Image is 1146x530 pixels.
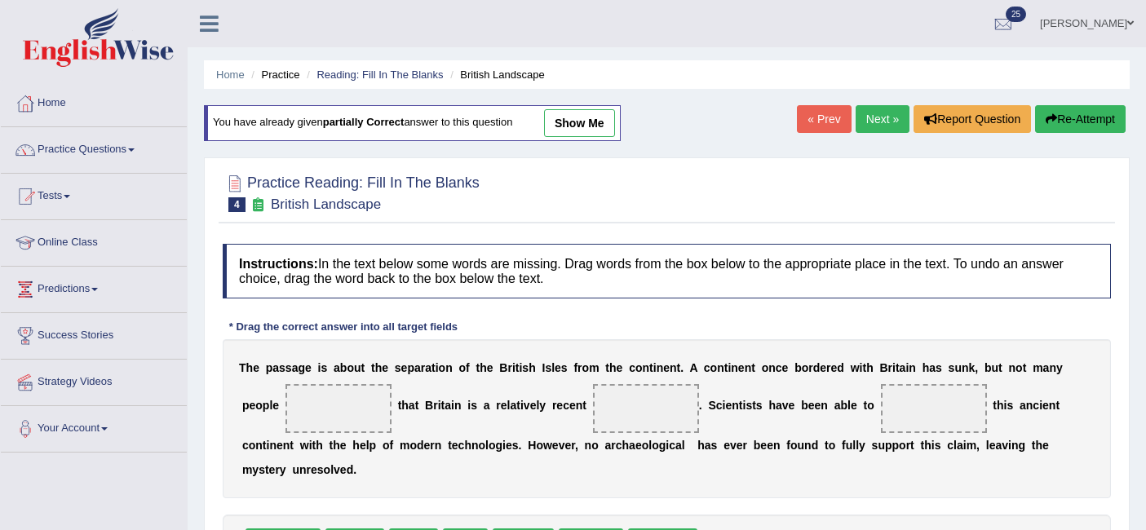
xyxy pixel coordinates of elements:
b: n [717,361,724,374]
b: e [424,439,431,452]
b: h [480,361,487,374]
button: Re-Attempt [1035,105,1126,133]
b: n [1009,361,1016,374]
b: e [815,399,821,412]
b: e [723,439,730,452]
div: * Drag the correct answer into all target fields [223,319,464,334]
b: a [675,439,682,452]
b: n [821,399,828,412]
b: i [519,361,522,374]
b: y [1056,361,1063,374]
b: e [277,439,283,452]
a: Predictions [1,267,187,307]
b: h [246,361,254,374]
b: o [790,439,798,452]
b: e [452,439,458,452]
b: w [851,361,860,374]
b: w [543,439,552,452]
b: o [591,439,599,452]
b: s [471,399,477,412]
b: t [476,361,480,374]
b: a [334,361,340,374]
b: n [576,399,583,412]
b: v [782,399,789,412]
b: t [863,399,867,412]
b: i [266,439,269,452]
b: partially correct [323,117,405,129]
b: v [730,439,737,452]
b: n [585,439,592,452]
b: t [605,361,609,374]
b: i [451,399,454,412]
b: c [563,399,569,412]
li: British Landscape [446,67,545,82]
b: e [340,439,347,452]
b: o [802,361,809,374]
b: o [652,439,659,452]
b: B [879,361,887,374]
b: u [992,361,999,374]
b: e [556,399,563,412]
b: r [433,399,437,412]
b: a [1020,399,1026,412]
b: p [266,361,273,374]
small: British Landscape [271,197,381,212]
b: s [746,399,752,412]
b: t [677,361,681,374]
b: t [649,361,653,374]
b: i [653,361,657,374]
b: e [760,439,767,452]
b: e [501,399,507,412]
b: . [680,361,684,374]
b: a [445,399,451,412]
span: Drop target [593,384,699,433]
b: c [616,439,622,452]
b: s [285,361,292,374]
b: a [510,399,516,412]
b: o [383,439,390,452]
b: r [421,361,425,374]
b: f [466,361,470,374]
b: h [609,361,617,374]
b: s [949,361,955,374]
b: n [643,361,650,374]
b: o [439,361,446,374]
b: s [1007,399,1013,412]
span: 4 [228,197,246,212]
b: r [808,361,812,374]
b: i [467,399,471,412]
b: h [316,439,323,452]
b: l [536,399,539,412]
b: t [312,439,316,452]
b: A [689,361,697,374]
b: w [300,439,309,452]
b: r [496,399,500,412]
b: i [892,361,896,374]
b: n [745,361,752,374]
a: Tests [1,174,187,214]
b: h [622,439,630,452]
b: v [559,439,565,452]
b: e [253,361,259,374]
b: e [382,361,388,374]
b: s [395,361,401,374]
b: a [776,399,782,412]
b: n [435,439,442,452]
b: t [739,399,743,412]
b: l [551,361,555,374]
b: c [716,399,723,412]
b: l [847,399,851,412]
b: g [298,361,305,374]
b: h [333,439,340,452]
b: i [742,399,746,412]
a: Reading: Fill In The Blanks [316,68,443,81]
b: n [773,439,781,452]
b: n [1026,399,1033,412]
b: i [520,399,524,412]
b: o [642,439,649,452]
b: r [826,361,830,374]
b: e [663,361,670,374]
b: k [969,361,976,374]
b: b [754,439,761,452]
b: . [519,439,522,452]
